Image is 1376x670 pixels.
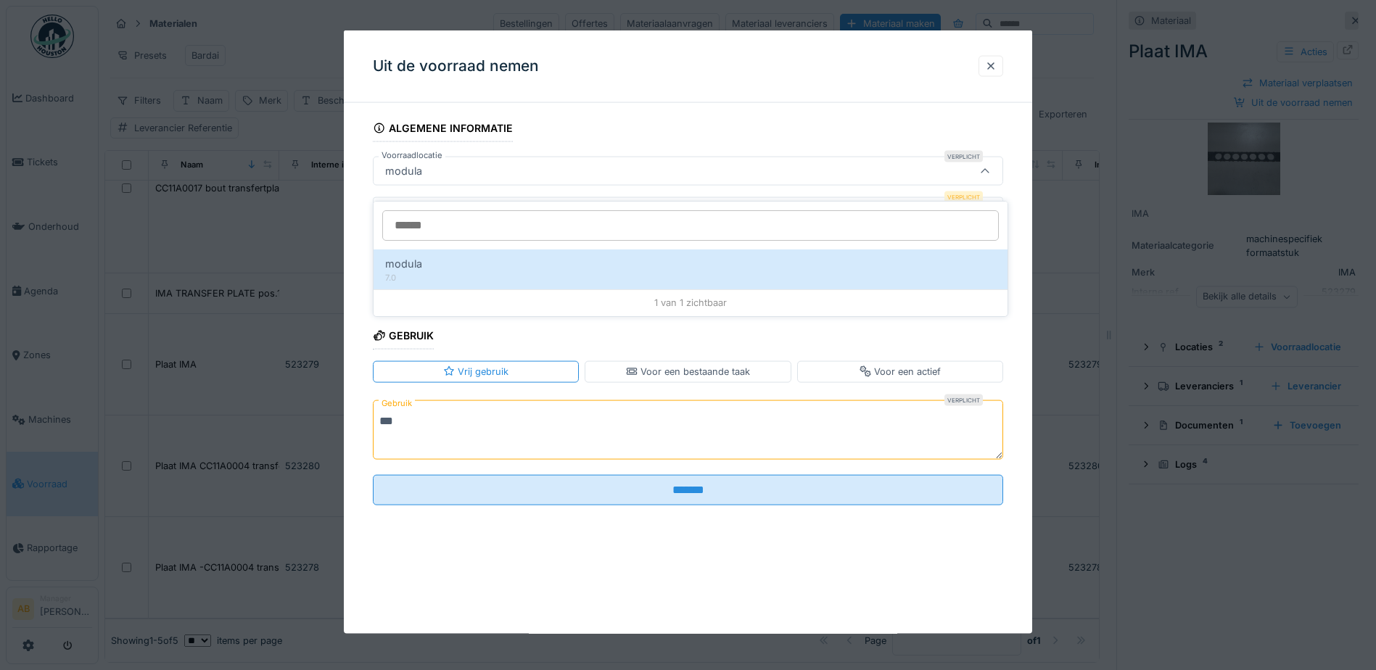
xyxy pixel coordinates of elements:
h3: Uit de voorraad nemen [373,57,539,75]
div: Vrij gebruik [443,365,508,379]
label: Voorraadlocatie [379,149,445,162]
div: Algemene informatie [373,117,513,142]
div: Gebruik [373,325,434,350]
div: 1 van 1 zichtbaar [374,289,1008,315]
div: Voor een bestaande taak [626,365,750,379]
div: Verplicht [944,394,983,405]
span: modula [385,256,422,272]
div: Verplicht [944,191,983,203]
div: Verplicht [944,151,983,162]
div: modula [379,163,428,179]
div: Voor een actief [860,365,941,379]
label: Gebruik [379,394,415,412]
div: 7.0 [385,272,996,284]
